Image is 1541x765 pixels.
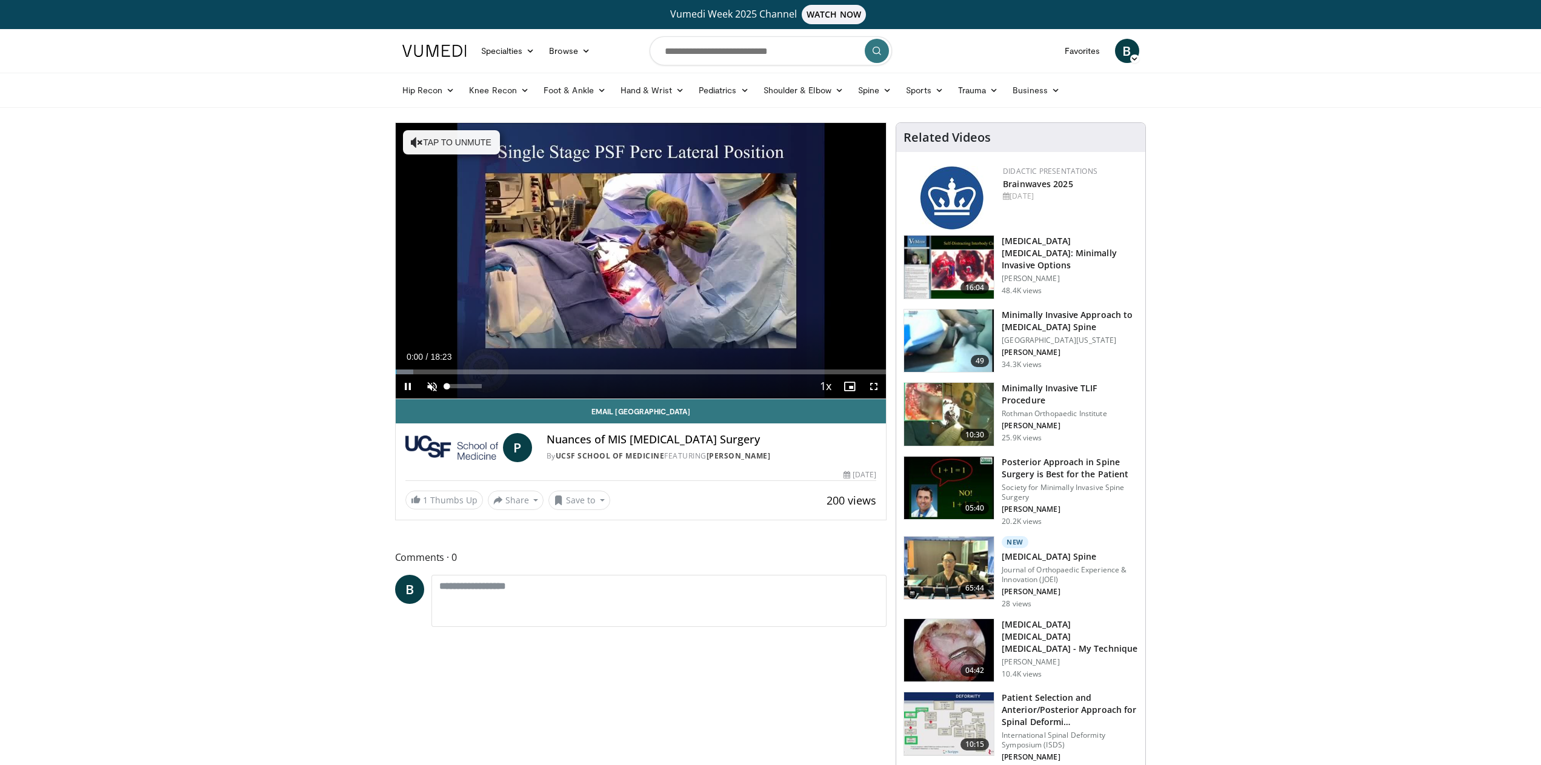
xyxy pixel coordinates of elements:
[423,494,428,506] span: 1
[904,537,994,600] img: d9e34c5e-68d6-4bb1-861e-156277ede5ec.150x105_q85_crop-smart_upscale.jpg
[1003,191,1136,202] div: [DATE]
[1002,587,1138,597] p: [PERSON_NAME]
[904,619,994,682] img: gaffar_3.png.150x105_q85_crop-smart_upscale.jpg
[904,382,1138,446] a: 10:30 Minimally Invasive TLIF Procedure Rothman Orthopaedic Institute [PERSON_NAME] 25.9K views
[405,491,483,509] a: 1 Thumbs Up
[971,355,989,367] span: 49
[1002,286,1042,296] p: 48.4K views
[395,549,887,565] span: Comments 0
[536,78,613,102] a: Foot & Ankle
[503,433,532,462] a: P
[813,374,837,399] button: Playback Rate
[404,5,1137,24] a: Vumedi Week 2025 ChannelWATCH NOW
[1005,78,1067,102] a: Business
[904,618,1138,683] a: 04:42 [MEDICAL_DATA] [MEDICAL_DATA] [MEDICAL_DATA] - My Technique [PERSON_NAME] 10.4K views
[904,130,991,145] h4: Related Videos
[904,309,1138,373] a: 49 Minimally Invasive Approach to [MEDICAL_DATA] Spine [GEOGRAPHIC_DATA][US_STATE] [PERSON_NAME] ...
[844,469,876,480] div: [DATE]
[547,433,876,446] h4: Nuances of MIS [MEDICAL_DATA] Surgery
[960,738,990,750] span: 10:15
[547,451,876,462] div: By FEATURING
[462,78,536,102] a: Knee Recon
[851,78,899,102] a: Spine
[447,384,482,388] div: Volume Level
[1002,517,1042,526] p: 20.2K views
[1002,274,1138,283] p: [PERSON_NAME]
[1002,536,1028,548] p: New
[960,282,990,294] span: 16:04
[1002,235,1138,271] h3: [MEDICAL_DATA] [MEDICAL_DATA]: Minimally Invasive Options
[430,352,451,362] span: 18:23
[904,235,1138,299] a: 16:04 [MEDICAL_DATA] [MEDICAL_DATA]: Minimally Invasive Options [PERSON_NAME] 48.4K views
[426,352,428,362] span: /
[1057,39,1108,63] a: Favorites
[613,78,691,102] a: Hand & Wrist
[407,352,423,362] span: 0:00
[1002,618,1138,655] h3: [MEDICAL_DATA] [MEDICAL_DATA] [MEDICAL_DATA] - My Technique
[548,491,610,510] button: Save to
[396,369,887,374] div: Progress Bar
[1002,348,1138,357] p: [PERSON_NAME]
[1002,599,1031,609] p: 28 views
[1002,433,1042,443] p: 25.9K views
[395,78,462,102] a: Hip Recon
[904,692,994,755] img: beefc228-5859-4966-8bc6-4c9aecbbf021.150x105_q85_crop-smart_upscale.jpg
[1003,178,1073,190] a: Brainwaves 2025
[1002,336,1138,345] p: [GEOGRAPHIC_DATA][US_STATE]
[899,78,951,102] a: Sports
[1002,382,1138,406] h3: Minimally Invasive TLIF Procedure
[1002,692,1138,728] h3: Patient Selection and Anterior/Posterior Approach for Spinal Deformi…
[862,374,886,399] button: Fullscreen
[904,536,1138,609] a: 65:44 New [MEDICAL_DATA] Spine Journal of Orthopaedic Experience & Innovation (JOEI) [PERSON_NAME...
[403,130,500,154] button: Tap to unmute
[691,78,756,102] a: Pediatrics
[904,456,1138,526] a: 05:40 Posterior Approach in Spine Surgery is Best for the Patient Society for Minimally Invasive ...
[1002,551,1138,563] h3: [MEDICAL_DATA] Spine
[1002,505,1138,514] p: [PERSON_NAME]
[1002,456,1138,480] h3: Posterior Approach in Spine Surgery is Best for the Patient
[827,493,876,508] span: 200 views
[802,5,866,24] span: WATCH NOW
[960,429,990,441] span: 10:30
[756,78,851,102] a: Shoulder & Elbow
[1002,483,1138,502] p: Society for Minimally Invasive Spine Surgery
[488,491,544,510] button: Share
[1002,752,1138,762] p: [PERSON_NAME]
[474,39,542,63] a: Specialties
[960,502,990,514] span: 05:40
[920,166,984,230] img: 24fc6d06-05ab-49be-9020-6cb578b60684.png.150x105_q85_autocrop_double_scale_upscale_version-0.2.jpg
[904,310,994,373] img: 38787_0000_3.png.150x105_q85_crop-smart_upscale.jpg
[1002,409,1138,419] p: Rothman Orthopaedic Institute
[542,39,597,63] a: Browse
[960,664,990,677] span: 04:42
[837,374,862,399] button: Enable picture-in-picture mode
[1115,39,1139,63] a: B
[396,374,420,399] button: Pause
[1002,669,1042,679] p: 10.4K views
[405,433,498,462] img: UCSF School of Medicine
[396,399,887,423] a: Email [GEOGRAPHIC_DATA]
[904,236,994,299] img: 9f1438f7-b5aa-4a55-ab7b-c34f90e48e66.150x105_q85_crop-smart_upscale.jpg
[951,78,1006,102] a: Trauma
[556,451,665,461] a: UCSF School of Medicine
[395,575,424,604] a: B
[904,383,994,446] img: ander_3.png.150x105_q85_crop-smart_upscale.jpg
[1002,565,1138,585] p: Journal of Orthopaedic Experience & Innovation (JOEI)
[1002,360,1042,369] p: 34.3K views
[1002,309,1138,333] h3: Minimally Invasive Approach to [MEDICAL_DATA] Spine
[396,123,887,399] video-js: Video Player
[650,36,892,65] input: Search topics, interventions
[1002,657,1138,667] p: [PERSON_NAME]
[402,45,467,57] img: VuMedi Logo
[1003,166,1136,177] div: Didactic Presentations
[420,374,444,399] button: Unmute
[904,457,994,520] img: 3b6f0384-b2b2-4baa-b997-2e524ebddc4b.150x105_q85_crop-smart_upscale.jpg
[960,582,990,594] span: 65:44
[1002,730,1138,750] p: International Spinal Deformity Symposium (ISDS)
[1002,421,1138,431] p: [PERSON_NAME]
[707,451,771,461] a: [PERSON_NAME]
